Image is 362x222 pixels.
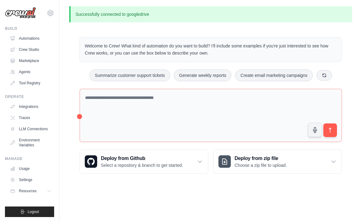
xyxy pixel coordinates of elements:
[5,7,36,19] img: Logo
[5,26,54,31] div: Build
[5,206,54,217] button: Logout
[7,113,54,123] a: Traces
[7,33,54,43] a: Automations
[7,175,54,185] a: Settings
[235,162,287,168] p: Choose a zip file to upload.
[7,164,54,174] a: Usage
[7,102,54,112] a: Integrations
[7,78,54,88] a: Tool Registry
[101,162,183,168] p: Select a repository & branch to get started.
[7,124,54,134] a: LLM Connections
[7,56,54,66] a: Marketplace
[7,135,54,150] a: Environment Variables
[235,69,312,81] button: Create email marketing campaigns
[235,155,287,162] h3: Deploy from zip file
[7,67,54,77] a: Agents
[174,69,232,81] button: Generate weekly reports
[69,6,352,22] p: Successfully connected to googledrive
[89,69,170,81] button: Summarize customer support tickets
[7,45,54,55] a: Crew Studio
[28,209,39,214] span: Logout
[7,186,54,196] button: Resources
[101,155,183,162] h3: Deploy from Github
[5,94,54,99] div: Operate
[19,189,37,193] span: Resources
[5,156,54,161] div: Manage
[85,42,337,57] p: Welcome to Crew! What kind of automation do you want to build? I'll include some examples if you'...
